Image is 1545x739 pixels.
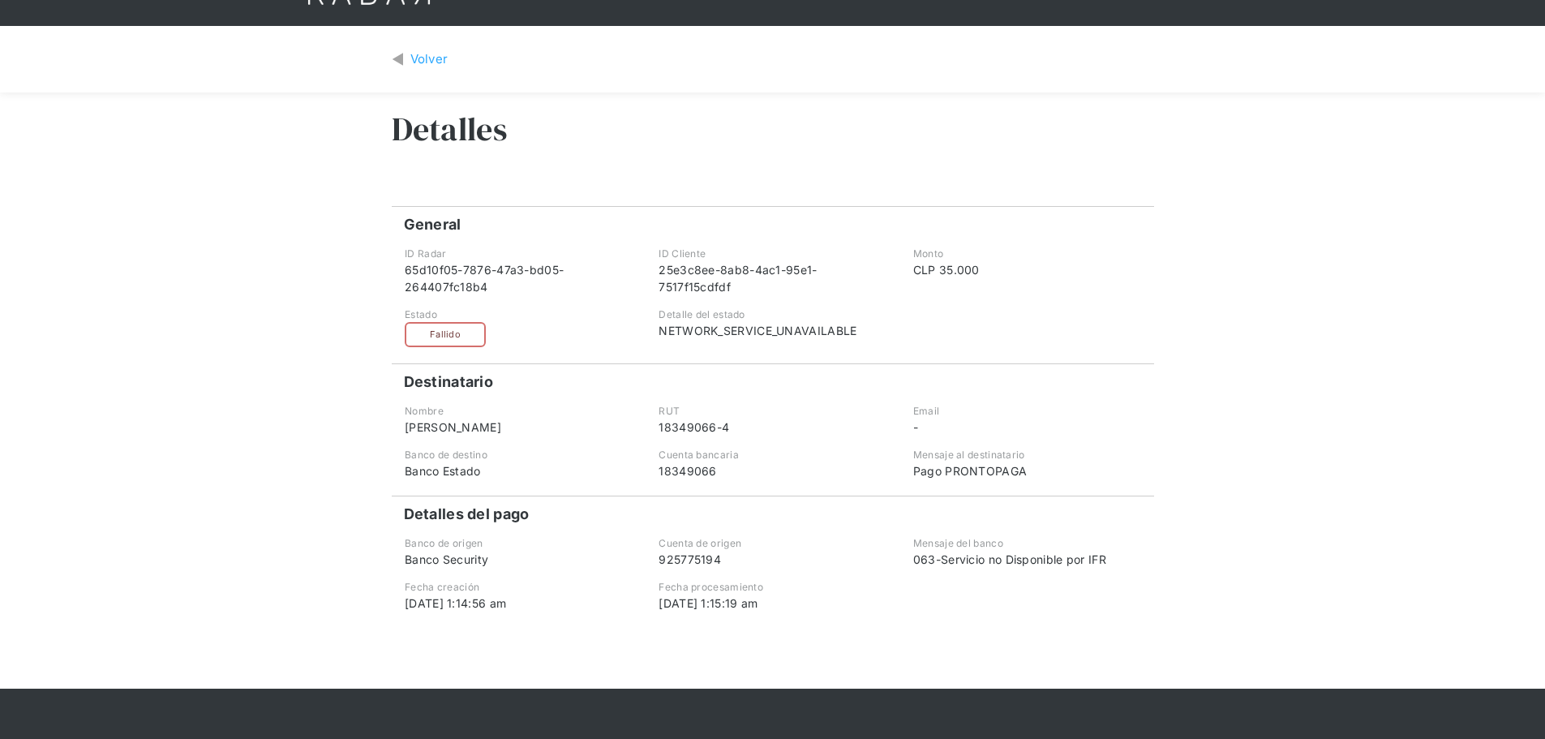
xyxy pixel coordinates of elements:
[659,247,886,261] div: ID Cliente
[659,404,886,419] div: RUT
[405,448,632,462] div: Banco de destino
[659,322,886,339] div: NETWORK_SERVICE_UNAVAILABLE
[659,307,886,322] div: Detalle del estado
[913,551,1140,568] div: 063-Servicio no Disponible por IFR
[913,261,1140,278] div: CLP 35.000
[405,404,632,419] div: Nombre
[404,505,530,524] h4: Detalles del pago
[659,419,886,436] div: 18349066-4
[659,261,886,295] div: 25e3c8ee-8ab8-4ac1-95e1-7517f15cdfdf
[913,419,1140,436] div: -
[913,247,1140,261] div: Monto
[913,462,1140,479] div: Pago PRONTOPAGA
[405,307,632,322] div: Estado
[659,551,886,568] div: 925775194
[392,50,448,69] a: Volver
[405,551,632,568] div: Banco Security
[659,462,886,479] div: 18349066
[913,448,1140,462] div: Mensaje al destinatario
[392,109,507,149] h3: Detalles
[659,448,886,462] div: Cuenta bancaria
[405,419,632,436] div: [PERSON_NAME]
[404,215,461,234] h4: General
[410,50,448,69] div: Volver
[405,536,632,551] div: Banco de origen
[913,404,1140,419] div: Email
[405,462,632,479] div: Banco Estado
[405,261,632,295] div: 65d10f05-7876-47a3-bd05-264407fc18b4
[659,580,886,595] div: Fecha procesamiento
[405,322,486,347] div: Fallido
[404,372,494,392] h4: Destinatario
[405,580,632,595] div: Fecha creación
[405,595,632,612] div: [DATE] 1:14:56 am
[659,536,886,551] div: Cuenta de origen
[405,247,632,261] div: ID Radar
[913,536,1140,551] div: Mensaje del banco
[659,595,886,612] div: [DATE] 1:15:19 am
